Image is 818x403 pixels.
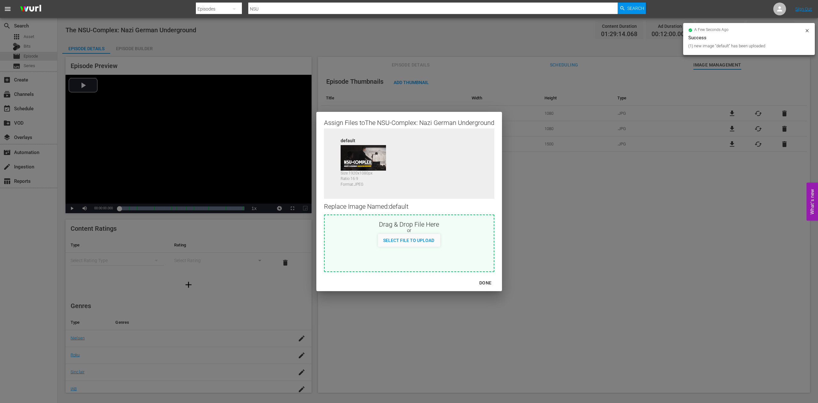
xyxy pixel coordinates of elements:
button: Select File to Upload [378,234,439,245]
div: Size: 1920 x 1080 px Ratio: 16:9 Format: JPEG [341,171,392,184]
img: ans4CAIJ8jUAAAAAAAAAAAAAAAAAAAAAAAAgQb4GAAAAAAAAAAAAAAAAAAAAAAAAJMjXAAAAAAAAAAAAAAAAAAAAAAAAgAT5G... [15,2,46,17]
a: Sign Out [795,6,812,12]
div: Success [688,34,810,42]
button: Open Feedback Widget [806,182,818,221]
span: menu [4,5,12,13]
div: Assign Files to The NSU-Complex: Nazi German Underground [324,118,494,126]
img: 84780364-default_v2.jpg [341,145,386,171]
span: a few seconds ago [694,27,729,33]
div: Replace Image Named: default [324,199,494,214]
div: (1) new image "default" has been uploaded [688,43,803,49]
div: default [341,137,392,142]
div: or [325,228,494,234]
div: Drag & Drop File Here [325,220,494,228]
span: Select File to Upload [378,238,439,243]
div: DONE [474,279,497,287]
span: Search [627,3,644,14]
button: DONE [472,277,499,289]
